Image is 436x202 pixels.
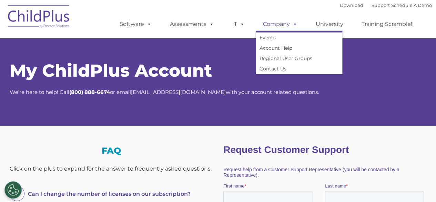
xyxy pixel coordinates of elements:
[355,17,420,31] a: Training Scramble!!
[323,127,436,202] iframe: Chat Widget
[256,17,304,31] a: Company
[69,89,71,95] strong: (
[256,32,342,43] a: Events
[71,89,110,95] strong: 800) 888-6674
[256,64,342,74] a: Contact Us
[113,17,159,31] a: Software
[102,74,131,79] span: Phone number
[163,17,221,31] a: Assessments
[309,17,350,31] a: University
[10,164,213,174] div: Click on the plus to expand for the answer to frequently asked questions.
[225,17,252,31] a: IT
[10,146,213,155] h3: FAQ
[10,89,319,95] span: We’re here to help! Call or email with your account related questions.
[10,60,212,81] span: My ChildPlus Account
[102,46,123,51] span: Last name
[4,181,22,199] button: Cookies Settings
[28,191,191,197] span: Can I change the number of licenses on our subscription?
[391,2,432,8] a: Schedule A Demo
[340,2,363,8] a: Download
[256,53,342,64] a: Regional User Groups
[131,89,226,95] a: [EMAIL_ADDRESS][DOMAIN_NAME]
[372,2,390,8] a: Support
[340,2,432,8] font: |
[4,0,73,35] img: ChildPlus by Procare Solutions
[256,43,342,53] a: Account Help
